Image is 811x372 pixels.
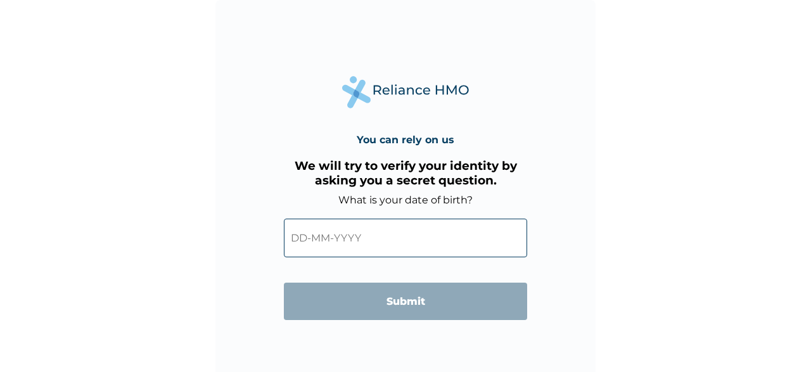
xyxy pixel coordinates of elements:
[357,134,454,146] h4: You can rely on us
[284,158,527,188] h3: We will try to verify your identity by asking you a secret question.
[342,76,469,108] img: Reliance Health's Logo
[338,194,473,206] label: What is your date of birth?
[284,283,527,320] input: Submit
[284,219,527,257] input: DD-MM-YYYY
